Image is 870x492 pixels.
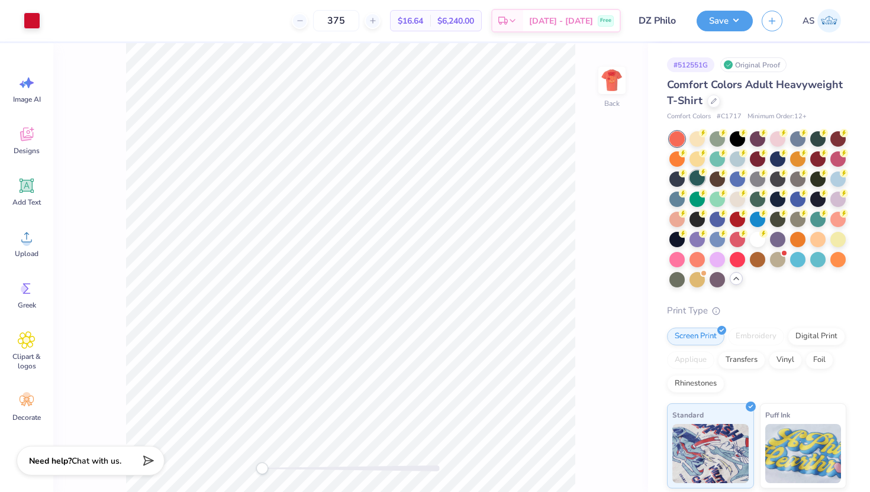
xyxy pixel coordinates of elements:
div: Vinyl [769,351,802,369]
span: Clipart & logos [7,352,46,371]
span: Minimum Order: 12 + [747,112,807,122]
div: Applique [667,351,714,369]
img: Puff Ink [765,424,842,483]
span: Chat with us. [72,455,121,467]
span: Free [600,17,611,25]
div: Accessibility label [256,462,268,474]
span: Upload [15,249,38,258]
span: Standard [672,409,704,421]
input: – – [313,10,359,31]
div: Transfers [718,351,765,369]
div: Screen Print [667,328,724,345]
div: Foil [805,351,833,369]
span: Image AI [13,95,41,104]
strong: Need help? [29,455,72,467]
img: Ashutosh Sharma [817,9,841,33]
div: Embroidery [728,328,784,345]
div: Back [604,98,620,109]
a: AS [797,9,846,33]
span: Designs [14,146,40,156]
div: Print Type [667,304,846,318]
span: $16.64 [398,15,423,27]
span: # C1717 [717,112,742,122]
span: Add Text [12,198,41,207]
img: Standard [672,424,749,483]
span: AS [803,14,814,28]
span: [DATE] - [DATE] [529,15,593,27]
span: Comfort Colors Adult Heavyweight T-Shirt [667,77,843,108]
button: Save [697,11,753,31]
div: Rhinestones [667,375,724,393]
img: Back [600,69,624,92]
span: Greek [18,300,36,310]
input: Untitled Design [630,9,688,33]
span: $6,240.00 [437,15,474,27]
div: Digital Print [788,328,845,345]
span: Comfort Colors [667,112,711,122]
span: Decorate [12,413,41,422]
div: Original Proof [720,57,787,72]
div: # 512551G [667,57,714,72]
span: Puff Ink [765,409,790,421]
